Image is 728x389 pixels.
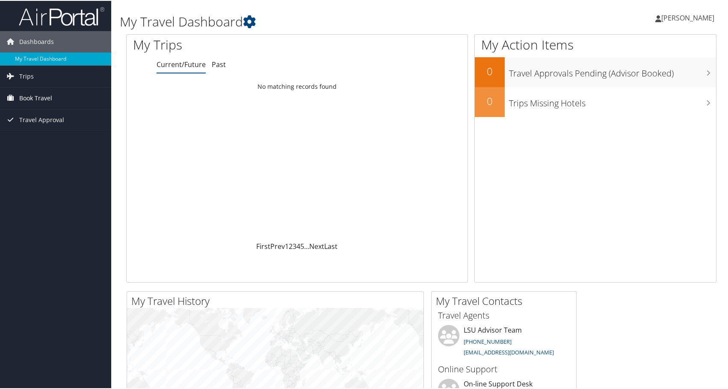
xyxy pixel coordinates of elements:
[285,241,289,250] a: 1
[157,59,206,68] a: Current/Future
[475,86,716,116] a: 0Trips Missing Hotels
[127,78,468,94] td: No matching records found
[509,62,716,79] h3: Travel Approvals Pending (Advisor Booked)
[212,59,226,68] a: Past
[309,241,324,250] a: Next
[475,63,505,78] h2: 0
[438,309,570,321] h3: Travel Agents
[270,241,285,250] a: Prev
[300,241,304,250] a: 5
[289,241,293,250] a: 2
[131,293,423,307] h2: My Travel History
[464,348,554,355] a: [EMAIL_ADDRESS][DOMAIN_NAME]
[120,12,522,30] h1: My Travel Dashboard
[475,93,505,108] h2: 0
[661,12,714,22] span: [PERSON_NAME]
[655,4,723,30] a: [PERSON_NAME]
[475,35,716,53] h1: My Action Items
[509,92,716,108] h3: Trips Missing Hotels
[434,324,574,359] li: LSU Advisor Team
[464,337,512,345] a: [PHONE_NUMBER]
[256,241,270,250] a: First
[19,6,104,26] img: airportal-logo.png
[19,87,52,108] span: Book Travel
[324,241,337,250] a: Last
[475,56,716,86] a: 0Travel Approvals Pending (Advisor Booked)
[133,35,319,53] h1: My Trips
[293,241,296,250] a: 3
[19,30,54,52] span: Dashboards
[438,363,570,374] h3: Online Support
[296,241,300,250] a: 4
[19,108,64,130] span: Travel Approval
[19,65,34,86] span: Trips
[304,241,309,250] span: …
[436,293,576,307] h2: My Travel Contacts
